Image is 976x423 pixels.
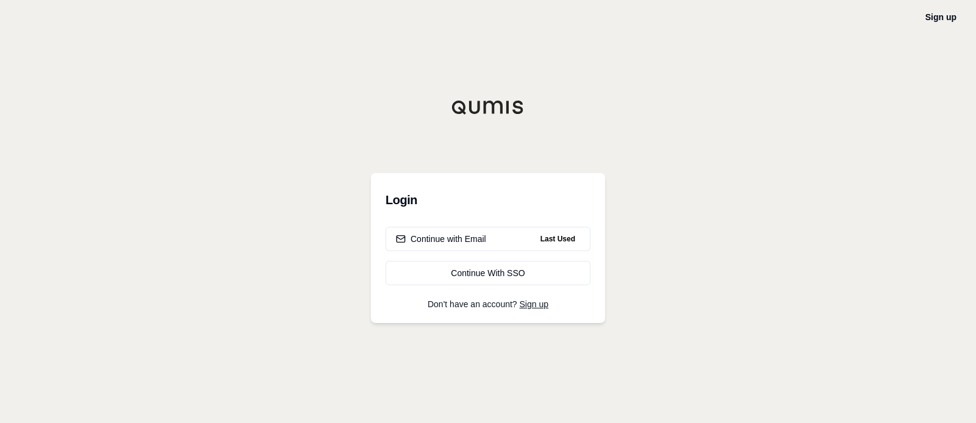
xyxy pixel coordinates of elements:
[451,100,525,115] img: Qumis
[386,300,590,308] p: Don't have an account?
[536,232,580,246] span: Last Used
[386,227,590,251] button: Continue with EmailLast Used
[386,188,590,212] h3: Login
[396,233,486,245] div: Continue with Email
[520,299,548,309] a: Sign up
[396,267,580,279] div: Continue With SSO
[925,12,956,22] a: Sign up
[386,261,590,285] a: Continue With SSO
